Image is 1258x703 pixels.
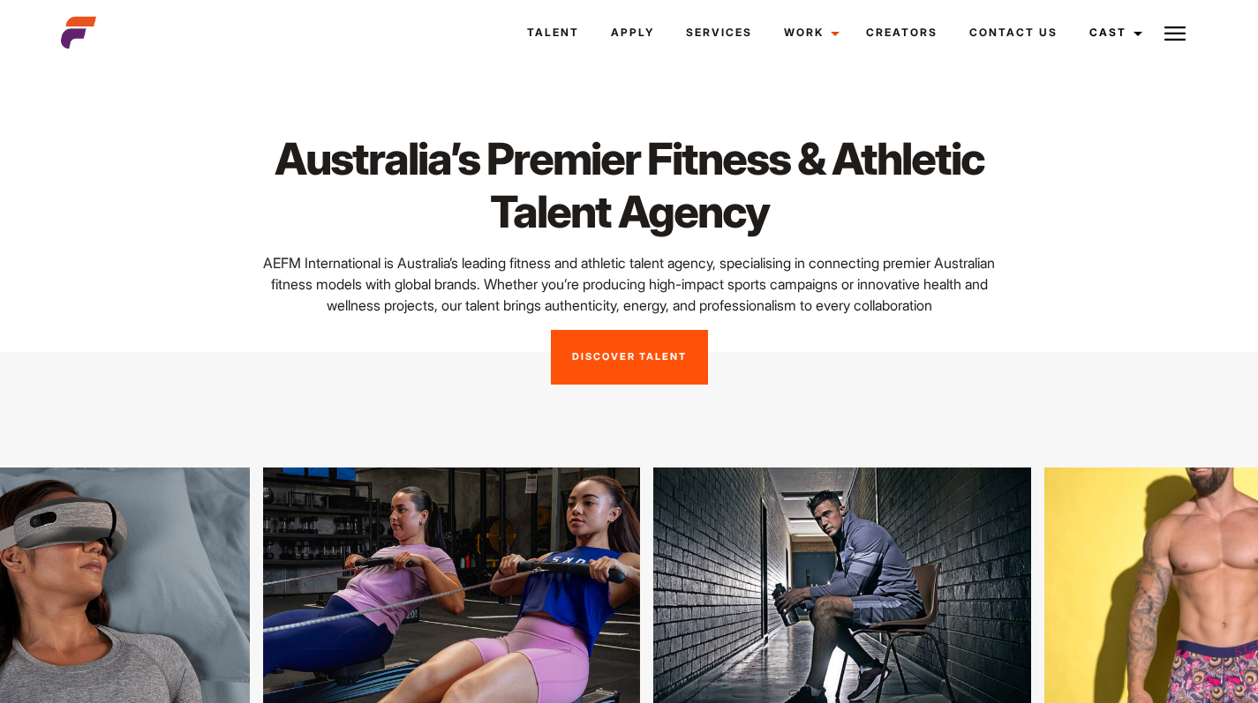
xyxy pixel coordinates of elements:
[61,15,96,50] img: cropped-aefm-brand-fav-22-square.png
[254,132,1005,238] h1: Australia’s Premier Fitness & Athletic Talent Agency
[850,9,953,56] a: Creators
[670,9,768,56] a: Services
[953,9,1073,56] a: Contact Us
[511,9,595,56] a: Talent
[551,330,708,385] a: Discover Talent
[254,252,1005,316] p: AEFM International is Australia’s leading fitness and athletic talent agency, specialising in con...
[1164,23,1186,44] img: Burger icon
[595,9,670,56] a: Apply
[1073,9,1153,56] a: Cast
[768,9,850,56] a: Work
